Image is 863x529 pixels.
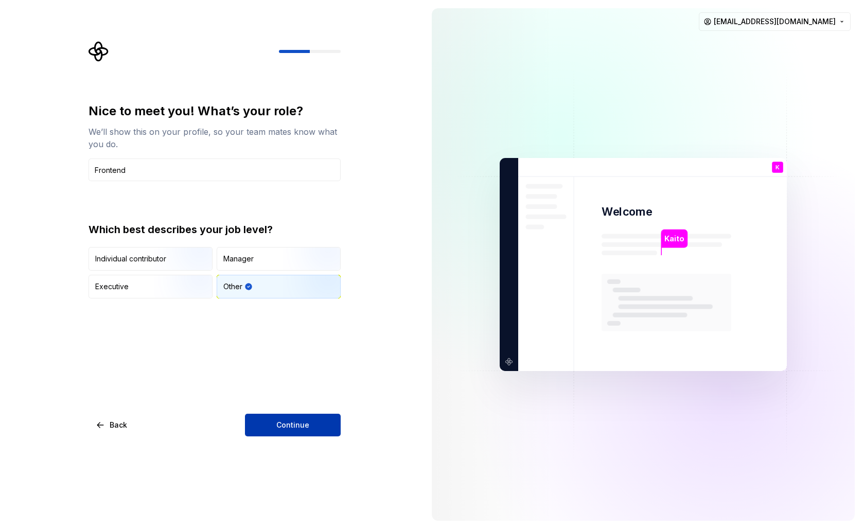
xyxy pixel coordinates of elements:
button: [EMAIL_ADDRESS][DOMAIN_NAME] [699,12,851,31]
div: Other [223,281,242,292]
span: Back [110,420,127,430]
div: Individual contributor [95,254,166,264]
p: Kaito [664,233,684,244]
button: Back [89,414,136,436]
svg: Supernova Logo [89,41,109,62]
div: We’ll show this on your profile, so your team mates know what you do. [89,126,341,150]
div: Executive [95,281,129,292]
span: Continue [276,420,309,430]
div: Nice to meet you! What’s your role? [89,103,341,119]
p: K [776,165,780,170]
div: Manager [223,254,254,264]
button: Continue [245,414,341,436]
input: Job title [89,158,341,181]
span: [EMAIL_ADDRESS][DOMAIN_NAME] [714,16,836,27]
div: Which best describes your job level? [89,222,341,237]
p: Welcome [602,204,652,219]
